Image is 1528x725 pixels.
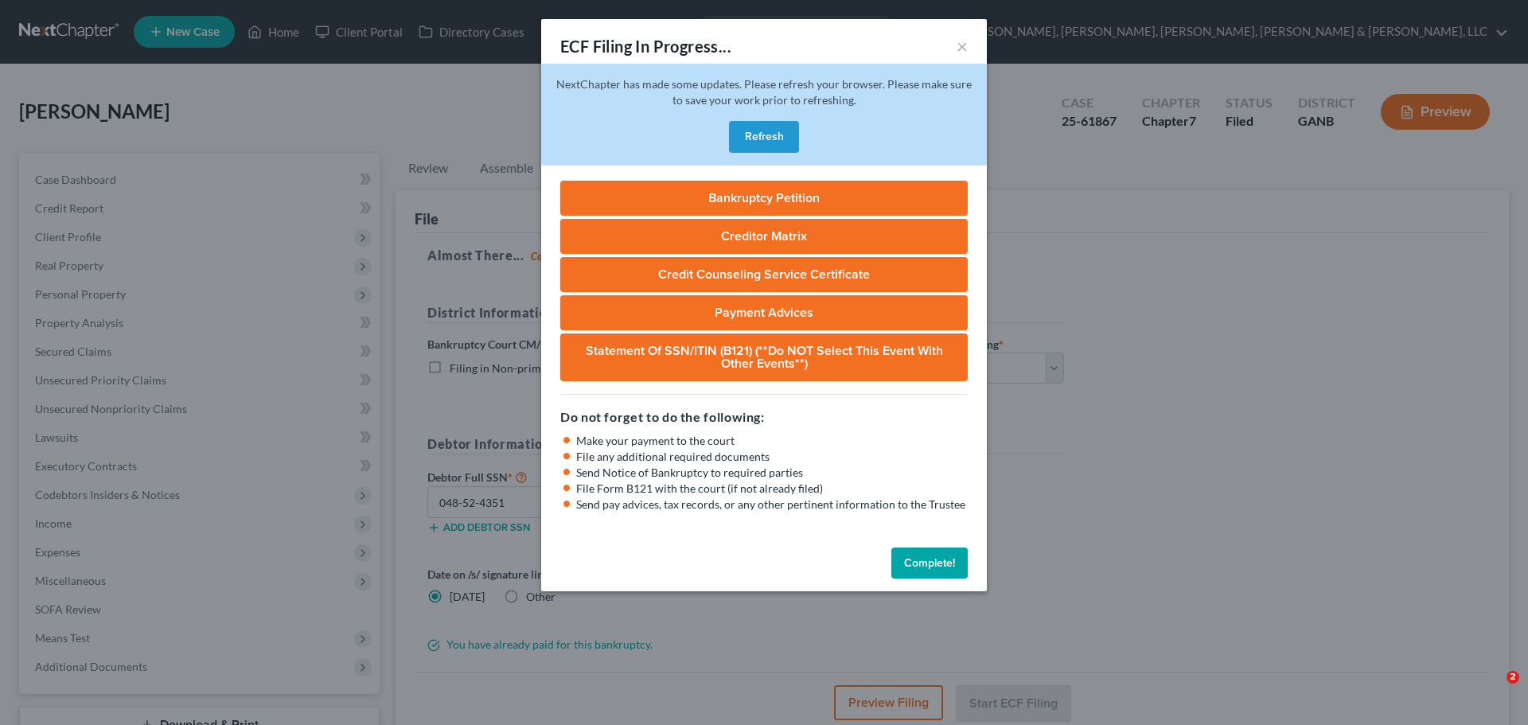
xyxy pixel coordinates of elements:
[576,465,968,481] li: Send Notice of Bankruptcy to required parties
[560,181,968,216] a: Bankruptcy Petition
[576,481,968,497] li: File Form B121 with the court (if not already filed)
[576,497,968,513] li: Send pay advices, tax records, or any other pertinent information to the Trustee
[1474,671,1512,709] iframe: Intercom live chat
[560,407,968,427] h5: Do not forget to do the following:
[891,548,968,579] button: Complete!
[560,219,968,254] a: Creditor Matrix
[957,37,968,56] button: ×
[556,77,972,107] span: NextChapter has made some updates. Please refresh your browser. Please make sure to save your wor...
[576,433,968,449] li: Make your payment to the court
[576,449,968,465] li: File any additional required documents
[560,257,968,292] a: Credit Counseling Service Certificate
[560,295,968,330] a: Payment Advices
[1507,671,1519,684] span: 2
[729,121,799,153] button: Refresh
[560,35,731,57] div: ECF Filing In Progress...
[560,333,968,381] a: Statement of SSN/ITIN (B121) (**Do NOT select this event with other events**)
